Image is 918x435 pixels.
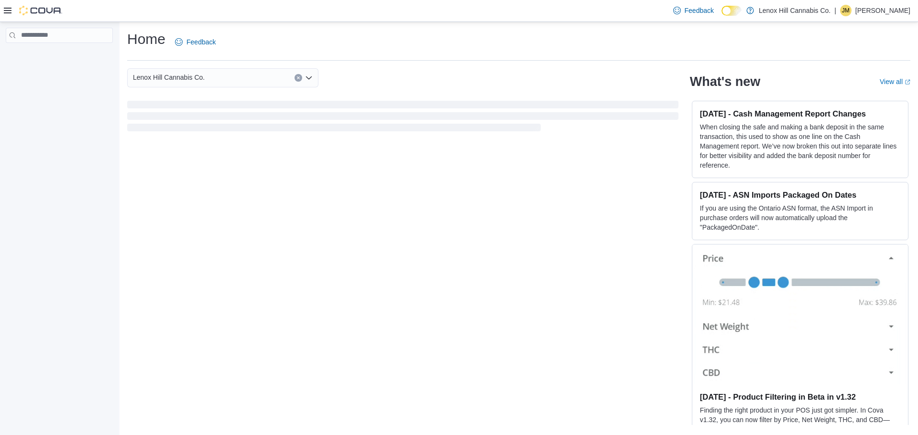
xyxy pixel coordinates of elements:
svg: External link [905,79,910,85]
button: Open list of options [305,74,313,82]
input: Dark Mode [721,6,742,16]
div: Janniah McGeary [840,5,852,16]
p: | [834,5,836,16]
h3: [DATE] - Product Filtering in Beta in v1.32 [700,392,900,402]
a: View allExternal link [880,78,910,85]
button: Clear input [295,74,302,82]
img: Cova [19,6,62,15]
p: Lenox Hill Cannabis Co. [759,5,831,16]
span: JM [842,5,850,16]
h3: [DATE] - Cash Management Report Changes [700,109,900,118]
h3: [DATE] - ASN Imports Packaged On Dates [700,190,900,200]
p: When closing the safe and making a bank deposit in the same transaction, this used to show as one... [700,122,900,170]
span: Feedback [685,6,714,15]
span: Feedback [186,37,216,47]
nav: Complex example [6,45,113,68]
a: Feedback [669,1,718,20]
span: Lenox Hill Cannabis Co. [133,72,205,83]
span: Loading [127,103,678,133]
a: Feedback [171,32,219,52]
h2: What's new [690,74,760,89]
p: If you are using the Ontario ASN format, the ASN Import in purchase orders will now automatically... [700,203,900,232]
h1: Home [127,30,165,49]
p: [PERSON_NAME] [855,5,910,16]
